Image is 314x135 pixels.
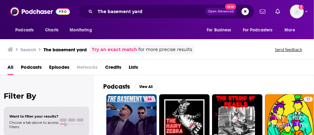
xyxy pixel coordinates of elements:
[41,24,62,36] a: Charts
[280,24,303,36] button: open menu
[225,4,236,10] span: New
[78,4,254,19] div: Search podcasts, credits, & more...
[21,62,42,75] a: Podcasts
[147,96,152,103] span: 86
[44,47,87,53] h3: The basement yard
[205,8,237,15] button: Open AdvancedNew
[77,62,98,75] span: Networks
[49,62,69,75] a: Episodes
[285,26,295,35] span: More
[103,83,130,91] h2: Podcasts
[306,96,310,103] span: 17
[257,6,268,17] a: Show notifications dropdown
[70,26,92,35] span: Monitoring
[9,120,58,129] span: Choose a tab above to access filters.
[7,62,13,75] a: All
[304,97,313,102] a: 17
[95,7,205,16] input: Search podcasts, credits, & more...
[10,6,70,17] img: Podchaser - Follow, Share and Rate Podcasts
[135,83,157,91] button: View All
[15,26,34,35] span: Podcasts
[299,5,304,10] svg: Add a profile image
[273,6,283,17] a: Show notifications dropdown
[129,62,138,75] a: Lists
[207,26,231,35] span: For Business
[290,5,304,18] span: Logged in as Bobhunt28
[105,62,121,75] a: Credits
[290,5,304,18] img: User Profile
[4,91,89,100] h2: Filter By
[103,83,157,91] a: PodcastsView All
[208,10,234,13] span: Open Advanced
[239,24,282,36] button: open menu
[9,114,58,119] span: Want to filter your results?
[273,47,304,52] button: Send feedback
[45,26,58,35] span: Charts
[138,46,192,53] span: for more precise results
[92,46,137,53] a: Try an exact match
[243,26,273,35] span: For Podcasters
[145,97,154,102] a: 86
[290,5,304,18] button: Show profile menu
[21,47,36,53] h3: Search
[202,24,239,36] button: open menu
[65,24,100,36] button: open menu
[11,24,42,36] button: open menu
